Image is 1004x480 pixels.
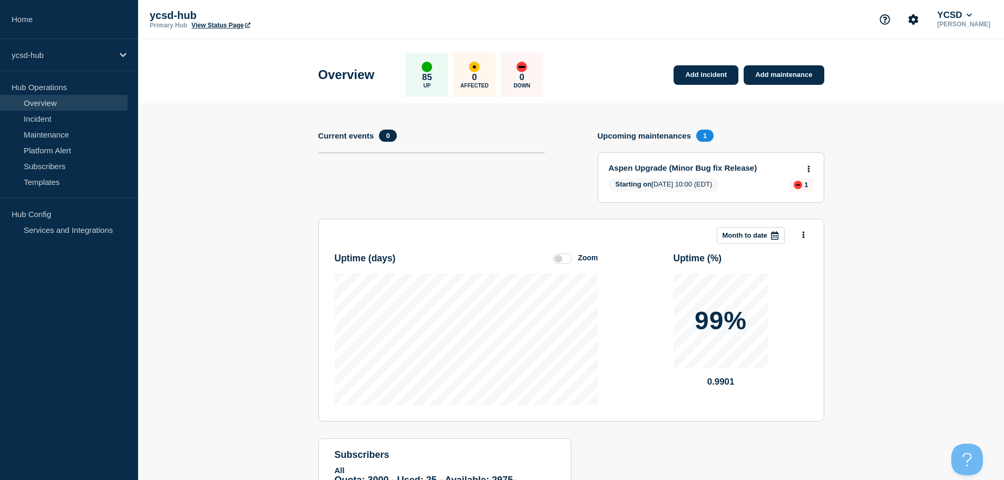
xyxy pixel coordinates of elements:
p: 0 [472,72,477,83]
button: Account settings [902,8,924,31]
div: affected [469,62,480,72]
h3: Uptime ( days ) [335,253,396,264]
p: 85 [422,72,432,83]
h4: Upcoming maintenances [598,131,691,140]
p: Month to date [723,231,767,239]
p: 0 [520,72,524,83]
p: Down [513,83,530,89]
p: ycsd-hub [12,51,113,60]
h4: subscribers [335,449,555,461]
p: Affected [461,83,489,89]
span: 1 [696,130,714,142]
h1: Overview [318,67,375,82]
p: [PERSON_NAME] [935,21,992,28]
iframe: Help Scout Beacon - Open [951,444,983,475]
span: Starting on [616,180,652,188]
div: down [516,62,527,72]
h3: Uptime ( % ) [674,253,722,264]
a: Add maintenance [744,65,824,85]
button: Support [874,8,896,31]
button: YCSD [935,10,974,21]
p: 0.9901 [674,377,768,387]
p: Up [423,83,431,89]
p: Primary Hub [150,22,187,29]
a: View Status Page [191,22,250,29]
a: Aspen Upgrade (Minor Bug fix Release) [609,163,799,172]
p: 1 [804,181,808,189]
div: Zoom [578,253,598,262]
div: down [794,181,802,189]
p: 99% [695,308,747,334]
a: Add incident [674,65,738,85]
span: 0 [379,130,396,142]
p: All [335,466,555,475]
div: up [422,62,432,72]
h4: Current events [318,131,374,140]
p: ycsd-hub [150,9,360,22]
button: Month to date [717,227,785,244]
span: [DATE] 10:00 (EDT) [609,178,719,192]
